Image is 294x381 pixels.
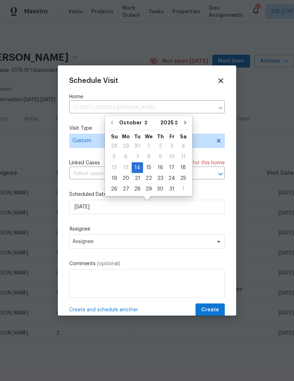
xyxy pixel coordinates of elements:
div: Sun Oct 05 2025 [108,152,120,162]
div: Wed Oct 29 2025 [143,184,154,194]
div: 18 [178,163,189,173]
div: Thu Oct 23 2025 [154,173,166,184]
div: 5 [108,152,120,162]
div: 13 [120,163,132,173]
div: Sun Oct 12 2025 [108,162,120,173]
div: Sat Oct 25 2025 [178,173,189,184]
label: Comments [69,260,225,267]
span: (optional) [97,261,120,266]
div: Mon Oct 06 2025 [120,152,132,162]
label: Home [69,93,225,100]
div: 10 [166,152,178,162]
div: Fri Oct 31 2025 [166,184,178,194]
div: 22 [143,173,154,183]
abbr: Monday [122,134,130,139]
div: 8 [143,152,154,162]
div: Sun Oct 26 2025 [108,184,120,194]
div: 28 [108,141,120,151]
div: 23 [154,173,166,183]
div: 16 [154,163,166,173]
div: 3 [166,141,178,151]
div: 29 [143,184,154,194]
div: Wed Oct 22 2025 [143,173,154,184]
input: M/D/YYYY [69,200,225,214]
label: Scheduled Date [69,191,225,198]
div: Sun Oct 19 2025 [108,173,120,184]
div: Wed Oct 01 2025 [143,141,154,152]
div: 2 [154,141,166,151]
abbr: Friday [169,134,174,139]
div: Tue Oct 28 2025 [132,184,143,194]
span: Custom [72,137,211,144]
button: Open [216,169,225,179]
div: Tue Sep 30 2025 [132,141,143,152]
div: 29 [120,141,132,151]
div: Wed Oct 08 2025 [143,152,154,162]
div: Mon Oct 13 2025 [120,162,132,173]
div: 6 [120,152,132,162]
div: 11 [178,152,189,162]
select: Month [117,117,158,128]
div: Thu Oct 02 2025 [154,141,166,152]
input: Select cases [69,168,205,179]
div: 12 [108,163,120,173]
abbr: Saturday [180,134,187,139]
div: Fri Oct 03 2025 [166,141,178,152]
button: Go to next month [180,115,191,130]
div: 14 [132,163,143,173]
div: Tue Oct 07 2025 [132,152,143,162]
div: Fri Oct 10 2025 [166,152,178,162]
span: Assignee [72,239,212,244]
div: Tue Oct 14 2025 [132,162,143,173]
span: Linked Cases [69,159,100,167]
select: Year [158,117,180,128]
div: 17 [166,163,178,173]
div: 9 [154,152,166,162]
abbr: Wednesday [145,134,153,139]
div: 15 [143,163,154,173]
div: Thu Oct 09 2025 [154,152,166,162]
div: Mon Oct 20 2025 [120,173,132,184]
div: 27 [120,184,132,194]
abbr: Tuesday [134,134,141,139]
div: Mon Sep 29 2025 [120,141,132,152]
div: 25 [178,173,189,183]
div: 19 [108,173,120,183]
abbr: Thursday [157,134,164,139]
div: Wed Oct 15 2025 [143,162,154,173]
div: Mon Oct 27 2025 [120,184,132,194]
span: Create [201,306,219,315]
div: Thu Oct 30 2025 [154,184,166,194]
div: 31 [166,184,178,194]
div: 4 [178,141,189,151]
div: 1 [178,184,189,194]
span: Create and schedule another [69,306,138,313]
label: Assignee [69,226,225,233]
div: 7 [132,152,143,162]
div: Sun Sep 28 2025 [108,141,120,152]
label: Visit Type [69,125,225,132]
div: Sat Oct 04 2025 [178,141,189,152]
div: Fri Oct 24 2025 [166,173,178,184]
div: 26 [108,184,120,194]
div: Sat Nov 01 2025 [178,184,189,194]
div: 28 [132,184,143,194]
span: Close [217,77,225,85]
button: Go to previous month [107,115,117,130]
div: 21 [132,173,143,183]
button: Create [196,303,225,317]
input: Enter in an address [69,102,214,113]
div: Sat Oct 18 2025 [178,162,189,173]
abbr: Sunday [111,134,118,139]
div: 30 [132,141,143,151]
div: 30 [154,184,166,194]
div: Tue Oct 21 2025 [132,173,143,184]
div: Thu Oct 16 2025 [154,162,166,173]
div: Fri Oct 17 2025 [166,162,178,173]
span: Schedule Visit [69,77,118,84]
div: 20 [120,173,132,183]
div: Sat Oct 11 2025 [178,152,189,162]
div: 24 [166,173,178,183]
div: 1 [143,141,154,151]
